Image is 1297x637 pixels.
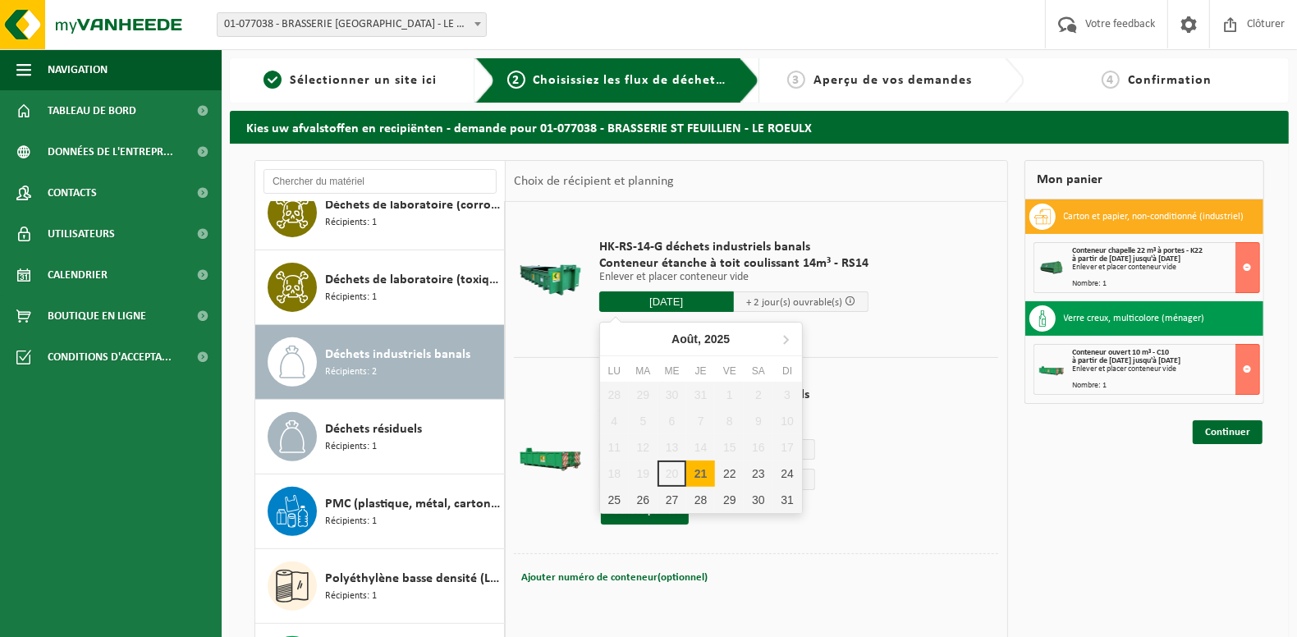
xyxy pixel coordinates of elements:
[520,566,709,589] button: Ajouter numéro de conteneur(optionnel)
[744,363,772,379] div: Sa
[48,49,108,90] span: Navigation
[48,337,172,378] span: Conditions d'accepta...
[629,487,658,513] div: 26
[325,270,500,290] span: Déchets de laboratoire (toxique)
[290,74,437,87] span: Sélectionner un site ici
[1024,160,1265,199] div: Mon panier
[48,131,173,172] span: Données de l'entrepr...
[255,250,505,325] button: Déchets de laboratoire (toxique) Récipients: 1
[325,215,377,231] span: Récipients: 1
[506,161,682,202] div: Choix de récipient et planning
[686,461,715,487] div: 21
[48,213,115,254] span: Utilisateurs
[600,363,629,379] div: Lu
[773,461,802,487] div: 24
[715,487,744,513] div: 29
[48,296,146,337] span: Boutique en ligne
[1073,254,1181,264] strong: à partir de [DATE] jusqu'à [DATE]
[264,169,497,194] input: Chercher du matériel
[521,572,708,583] span: Ajouter numéro de conteneur(optionnel)
[1073,356,1181,365] strong: à partir de [DATE] jusqu'à [DATE]
[773,487,802,513] div: 31
[1073,280,1260,288] div: Nombre: 1
[48,90,136,131] span: Tableau de bord
[1193,420,1263,444] a: Continuer
[1073,264,1260,272] div: Enlever et placer conteneur vide
[658,363,686,379] div: Me
[325,494,500,514] span: PMC (plastique, métal, carton boisson) (industriel)
[325,439,377,455] span: Récipients: 1
[264,71,282,89] span: 1
[599,255,868,272] span: Conteneur étanche à toit coulissant 14m³ - RS14
[325,514,377,529] span: Récipients: 1
[255,176,505,250] button: Déchets de laboratoire (corrosif - inflammable) Récipients: 1
[217,12,487,37] span: 01-077038 - BRASSERIE ST FEUILLIEN - LE ROEULX
[773,363,802,379] div: Di
[255,400,505,474] button: Déchets résiduels Récipients: 1
[629,363,658,379] div: Ma
[255,325,505,400] button: Déchets industriels banals Récipients: 2
[600,487,629,513] div: 25
[1102,71,1120,89] span: 4
[665,326,736,352] div: Août,
[658,487,686,513] div: 27
[507,71,525,89] span: 2
[325,589,377,604] span: Récipients: 1
[746,297,842,308] span: + 2 jour(s) ouvrable(s)
[599,239,868,255] span: HK-RS-14-G déchets industriels banals
[744,461,772,487] div: 23
[325,419,422,439] span: Déchets résiduels
[787,71,805,89] span: 3
[1073,382,1260,390] div: Nombre: 1
[599,291,734,312] input: Sélectionnez date
[218,13,486,36] span: 01-077038 - BRASSERIE ST FEUILLIEN - LE ROEULX
[325,195,500,215] span: Déchets de laboratoire (corrosif - inflammable)
[1128,74,1212,87] span: Confirmation
[238,71,462,90] a: 1Sélectionner un site ici
[325,364,377,380] span: Récipients: 2
[48,172,97,213] span: Contacts
[686,363,715,379] div: Je
[1073,348,1170,357] span: Conteneur ouvert 10 m³ - C10
[1073,365,1260,373] div: Enlever et placer conteneur vide
[255,474,505,549] button: PMC (plastique, métal, carton boisson) (industriel) Récipients: 1
[325,290,377,305] span: Récipients: 1
[686,487,715,513] div: 28
[230,111,1289,143] h2: Kies uw afvalstoffen en recipiënten - demande pour 01-077038 - BRASSERIE ST FEUILLIEN - LE ROEULX
[704,333,730,345] i: 2025
[255,549,505,624] button: Polyéthylène basse densité (LDPE), en vrac, naturel/coloré (80/20) Récipients: 1
[325,345,470,364] span: Déchets industriels banals
[325,569,500,589] span: Polyéthylène basse densité (LDPE), en vrac, naturel/coloré (80/20)
[599,272,868,283] p: Enlever et placer conteneur vide
[534,74,807,87] span: Choisissiez les flux de déchets et récipients
[1064,305,1205,332] h3: Verre creux, multicolore (ménager)
[715,461,744,487] div: 22
[715,363,744,379] div: Ve
[1073,246,1203,255] span: Conteneur chapelle 22 m³ à portes - K22
[1064,204,1244,230] h3: Carton et papier, non-conditionné (industriel)
[744,487,772,513] div: 30
[48,254,108,296] span: Calendrier
[813,74,972,87] span: Aperçu de vos demandes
